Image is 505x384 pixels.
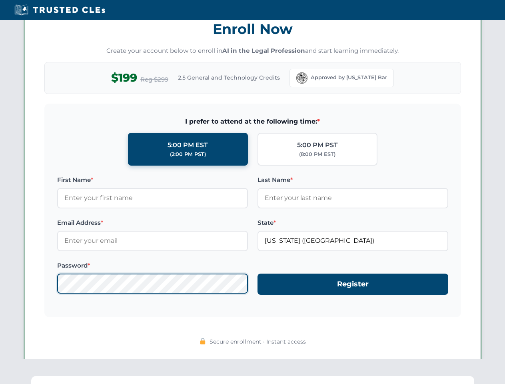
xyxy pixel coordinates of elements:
[257,188,448,208] input: Enter your last name
[257,274,448,295] button: Register
[178,73,280,82] span: 2.5 General and Technology Credits
[210,337,306,346] span: Secure enrollment • Instant access
[57,188,248,208] input: Enter your first name
[311,74,387,82] span: Approved by [US_STATE] Bar
[57,218,248,228] label: Email Address
[297,140,338,150] div: 5:00 PM PST
[257,218,448,228] label: State
[44,46,461,56] p: Create your account below to enroll in and start learning immediately.
[57,175,248,185] label: First Name
[170,150,206,158] div: (2:00 PM PST)
[140,75,168,84] span: Reg $299
[57,116,448,127] span: I prefer to attend at the following time:
[57,261,248,270] label: Password
[57,231,248,251] input: Enter your email
[296,72,307,84] img: Florida Bar
[299,150,335,158] div: (8:00 PM EST)
[257,175,448,185] label: Last Name
[111,69,137,87] span: $199
[12,4,108,16] img: Trusted CLEs
[200,338,206,344] img: 🔒
[222,47,305,54] strong: AI in the Legal Profession
[44,16,461,42] h3: Enroll Now
[168,140,208,150] div: 5:00 PM EST
[257,231,448,251] input: Florida (FL)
